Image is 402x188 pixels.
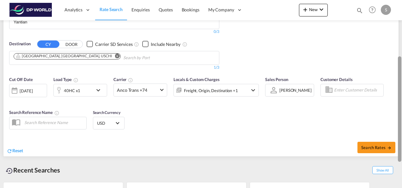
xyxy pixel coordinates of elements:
[249,86,257,94] md-icon: icon-chevron-down
[117,87,158,93] span: Anco Trans +74
[21,118,86,127] input: Search Reference Name
[372,166,393,174] span: Show All
[182,7,199,12] span: Bookings
[95,41,133,47] div: Carrier SD Services
[356,7,363,16] div: icon-magnify
[9,77,33,82] span: Cut Off Date
[142,41,180,47] md-checkbox: Checkbox No Ink
[301,7,325,12] span: New
[37,41,59,48] button: CY
[60,41,82,48] button: DOOR
[87,41,133,47] md-checkbox: Checkbox No Ink
[381,5,391,15] div: S
[111,53,120,60] button: Remove
[265,77,288,82] span: Sales Person
[9,110,59,115] span: Search Reference Name
[131,7,150,12] span: Enquiries
[96,118,121,128] md-select: Select Currency: $ USDUnited States Dollar
[279,88,312,93] div: [PERSON_NAME]
[134,42,139,47] md-icon: Unchecked: Search for CY (Container Yard) services for all selected carriers.Checked : Search for...
[387,146,392,150] md-icon: icon-arrow-right
[53,84,107,97] div: 40HC x1icon-chevron-down
[367,4,378,15] span: Help
[54,110,59,116] md-icon: Your search will be saved by the below given name
[64,86,80,95] div: 40HC x1
[93,110,120,115] span: Search Currency
[9,84,47,97] div: [DATE]
[7,148,12,154] md-icon: icon-refresh
[7,147,23,154] div: icon-refreshReset
[128,78,133,83] md-icon: The selected Trucker/Carrierwill be displayed in the rate results If the rates are from another f...
[361,145,392,150] span: Search Rates
[301,6,309,13] md-icon: icon-plus 400-fg
[9,29,219,34] div: 0/3
[357,142,395,153] button: Search Ratesicon-arrow-right
[318,6,325,13] md-icon: icon-chevron-down
[184,86,238,95] div: Freight Origin Destination Factory Stuffing
[97,120,115,126] span: USD
[3,163,63,177] div: Recent Searches
[9,3,52,17] img: c08ca190194411f088ed0f3ba295208c.png
[9,41,31,47] span: Destination
[53,77,78,82] span: Load Type
[174,84,259,97] div: Freight Origin Destination Factory Stuffingicon-chevron-down
[16,53,112,59] div: Chicago, IL, USCHI
[159,7,173,12] span: Quotes
[174,77,220,82] span: Locals & Custom Charges
[320,77,352,82] span: Customer Details
[9,97,14,105] md-datepicker: Select
[208,7,234,13] span: My Company
[20,88,33,94] div: [DATE]
[100,7,123,12] span: Rate Search
[73,78,78,83] md-icon: icon-information-outline
[151,41,180,47] div: Include Nearby
[9,65,219,70] div: 1/3
[182,42,187,47] md-icon: Unchecked: Ignores neighbouring ports when fetching rates.Checked : Includes neighbouring ports w...
[6,167,13,175] md-icon: icon-backup-restore
[16,53,113,59] div: Press delete to remove this chip.
[367,4,381,16] div: Help
[12,148,23,153] span: Reset
[279,85,312,95] md-select: Sales Person: Scott Cyskiewicz
[113,77,133,82] span: Carrier
[299,4,328,16] button: icon-plus 400-fgNewicon-chevron-down
[14,17,74,27] input: Chips input.
[13,51,186,63] md-chips-wrap: Chips container. Use arrow keys to select chips.
[64,7,82,13] span: Analytics
[13,16,76,27] md-chips-wrap: Chips container with autocompletion. Enter the text area, type text to search, and then use the u...
[94,86,105,94] md-icon: icon-chevron-down
[334,85,381,95] input: Enter Customer Details
[356,7,363,14] md-icon: icon-magnify
[123,53,183,63] input: Chips input.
